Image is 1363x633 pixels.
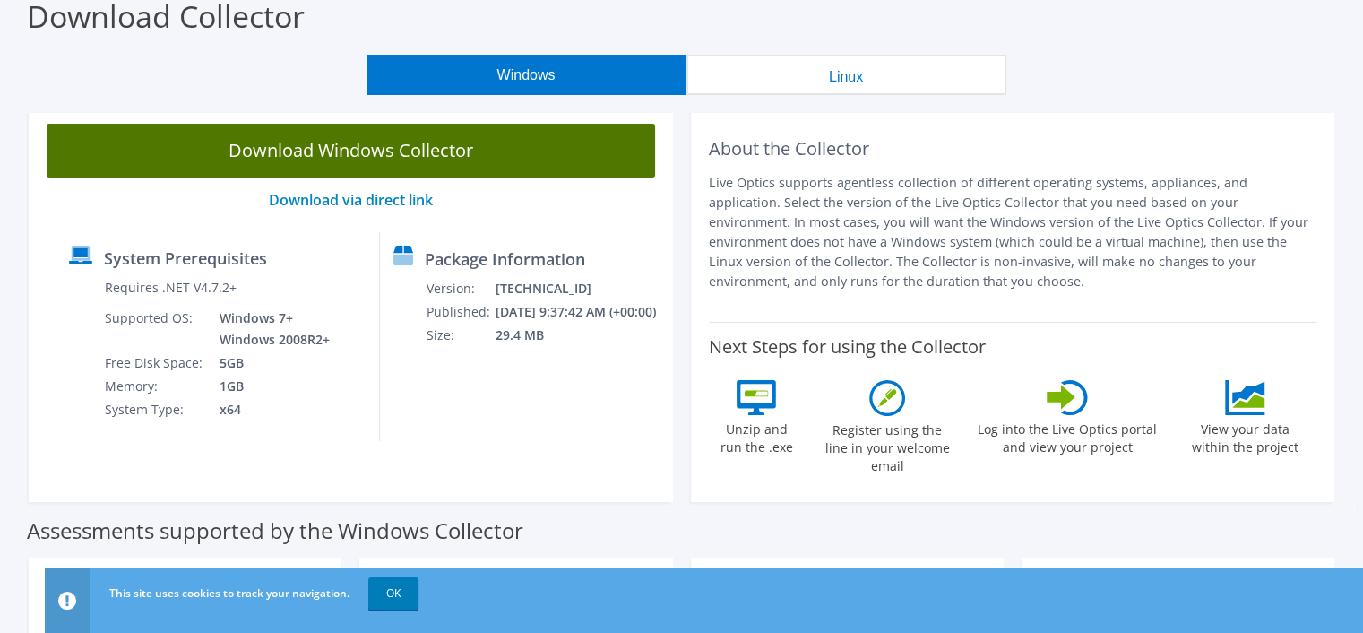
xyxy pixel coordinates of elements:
[109,585,349,601] span: This site uses cookies to track your navigation.
[495,300,665,324] td: [DATE] 9:37:42 AM (+00:00)
[104,375,206,398] td: Memory:
[206,307,333,351] td: Windows 7+ Windows 2008R2+
[104,307,206,351] td: Supported OS:
[709,173,1317,291] p: Live Optics supports agentless collection of different operating systems, appliances, and applica...
[715,415,798,456] label: Unzip and run the .exe
[104,249,267,267] label: System Prerequisites
[206,375,333,398] td: 1GB
[27,522,523,540] label: Assessments supported by the Windows Collector
[820,416,954,475] label: Register using the line in your welcome email
[368,577,418,610] a: OK
[105,279,237,297] label: Requires .NET V4.7.2+
[426,277,495,300] td: Version:
[495,277,665,300] td: [TECHNICAL_ID]
[425,250,585,268] label: Package Information
[709,138,1317,160] h2: About the Collector
[104,398,206,421] td: System Type:
[206,351,333,375] td: 5GB
[269,190,433,210] a: Download via direct link
[47,124,655,178] a: Download Windows Collector
[977,415,1158,456] label: Log into the Live Optics portal and view your project
[104,351,206,375] td: Free Disk Space:
[367,55,686,95] button: Windows
[206,398,333,421] td: x64
[686,55,1006,95] button: Linux
[495,324,665,347] td: 29.4 MB
[709,336,986,358] label: Next Steps for using the Collector
[426,300,495,324] td: Published:
[426,324,495,347] td: Size:
[1180,415,1309,456] label: View your data within the project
